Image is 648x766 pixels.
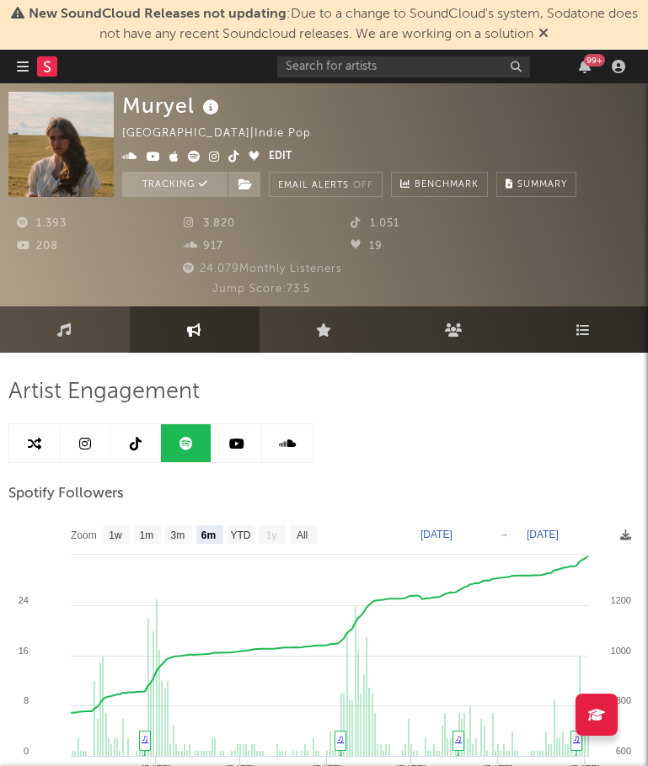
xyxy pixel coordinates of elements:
div: [GEOGRAPHIC_DATA] | Indie Pop [122,124,330,144]
span: Summary [517,180,567,189]
a: Benchmark [391,172,488,197]
text: YTD [230,529,250,541]
span: : Due to a change to SoundCloud's system, Sodatone does not have any recent Soundcloud releases. ... [29,8,638,41]
text: → [499,529,509,540]
a: ♫ [337,733,344,743]
span: Benchmark [415,175,479,195]
text: [DATE] [420,529,453,540]
text: [DATE] [527,529,559,540]
span: Spotify Followers [8,484,124,504]
text: 6m [201,529,216,541]
a: ♫ [573,733,580,743]
span: 24.079 Monthly Listeners [180,263,342,274]
span: 19 [351,241,383,252]
span: Artist Engagement [8,382,200,402]
span: Jump Score: 73.5 [212,284,310,295]
text: 16 [19,646,29,656]
text: 1000 [611,646,631,656]
text: 600 [616,746,631,756]
a: ♫ [142,733,148,743]
text: Zoom [71,529,97,541]
span: 208 [17,241,58,252]
div: Muryel [122,92,223,120]
text: All [297,529,308,541]
div: 99 + [584,54,605,66]
text: 1200 [611,595,631,605]
input: Search for artists [277,56,530,77]
span: 917 [184,241,223,252]
span: 1.051 [351,218,399,229]
span: 1.393 [17,218,67,229]
button: Tracking [122,172,228,197]
text: 1m [140,529,154,541]
button: Email AlertsOff [269,172,383,197]
button: 99+ [579,60,591,73]
span: New SoundCloud Releases not updating [29,8,287,21]
text: 1w [109,529,122,541]
a: ♫ [455,733,462,743]
text: 24 [19,595,29,605]
button: Edit [269,147,292,168]
em: Off [353,181,373,190]
button: Summary [496,172,576,197]
text: 3m [171,529,185,541]
span: Dismiss [538,28,549,41]
span: 3.820 [184,218,235,229]
text: 1y [266,529,277,541]
text: 0 [24,746,29,756]
text: 8 [24,695,29,705]
text: 800 [616,695,631,705]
